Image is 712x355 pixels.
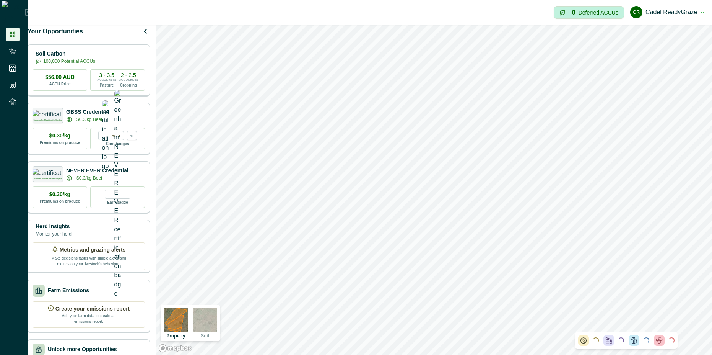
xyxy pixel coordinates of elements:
p: Monitor your herd [36,231,72,237]
p: Property [166,334,185,338]
img: Logo [2,1,25,24]
p: Unlock more Opportunities [48,345,117,353]
p: Herd Insights [36,222,72,231]
p: ACCU Price [49,81,70,87]
p: $56.00 AUD [45,73,75,81]
p: 2 - 2.5 [121,72,136,78]
img: certification logo [33,169,63,176]
p: Farm Emissions [48,286,89,294]
img: certification logo [33,110,63,118]
p: Greenham Beef Sustainability Standard [33,119,62,121]
p: Deferred ACCUs [579,10,618,15]
p: 3 - 3.5 [99,72,114,78]
p: Cropping [120,82,137,88]
p: Premiums on produce [40,198,80,204]
img: property preview [164,308,188,332]
p: 1+ [130,133,133,138]
div: more credentials avaialble [127,131,137,140]
button: Cadel ReadyGrazeCadel ReadyGraze [630,3,704,21]
p: Tier 1 [112,133,120,138]
p: Earn badges [106,140,129,147]
p: Add your farm data to create an emissions report. [60,313,117,324]
a: Mapbox logo [158,344,192,353]
p: Soil Carbon [36,50,95,58]
p: GBSS Credential [66,108,109,116]
p: 0 [572,10,575,16]
p: +$0.3/kg Beef [74,175,102,182]
p: ACCUs/ha/pa [119,78,138,82]
img: certification logo [102,100,109,171]
p: Earn badge [107,199,128,205]
p: ACCUs/ha/pa [98,78,116,82]
p: 100,000 Potential ACCUs [43,58,95,65]
p: $0.30/kg [49,132,70,140]
p: Greenham NEVER EVER Beef Program [34,178,62,180]
img: Greenham NEVER EVER certification badge [114,90,121,298]
p: Your Opportunities [28,27,83,36]
p: NEVER EVER Credential [66,167,128,175]
p: Pasture [100,82,114,88]
p: Soil [201,334,209,338]
p: Make decisions faster with simple alerts and metrics on your livestock’s behaviour. [50,254,127,267]
p: Metrics and grazing alerts [60,246,126,254]
img: soil preview [193,308,217,332]
p: +$0.3/kg Beef [74,116,102,123]
p: $0.30/kg [49,190,70,198]
p: Create your emissions report [55,305,130,313]
p: Premiums on produce [40,140,80,146]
